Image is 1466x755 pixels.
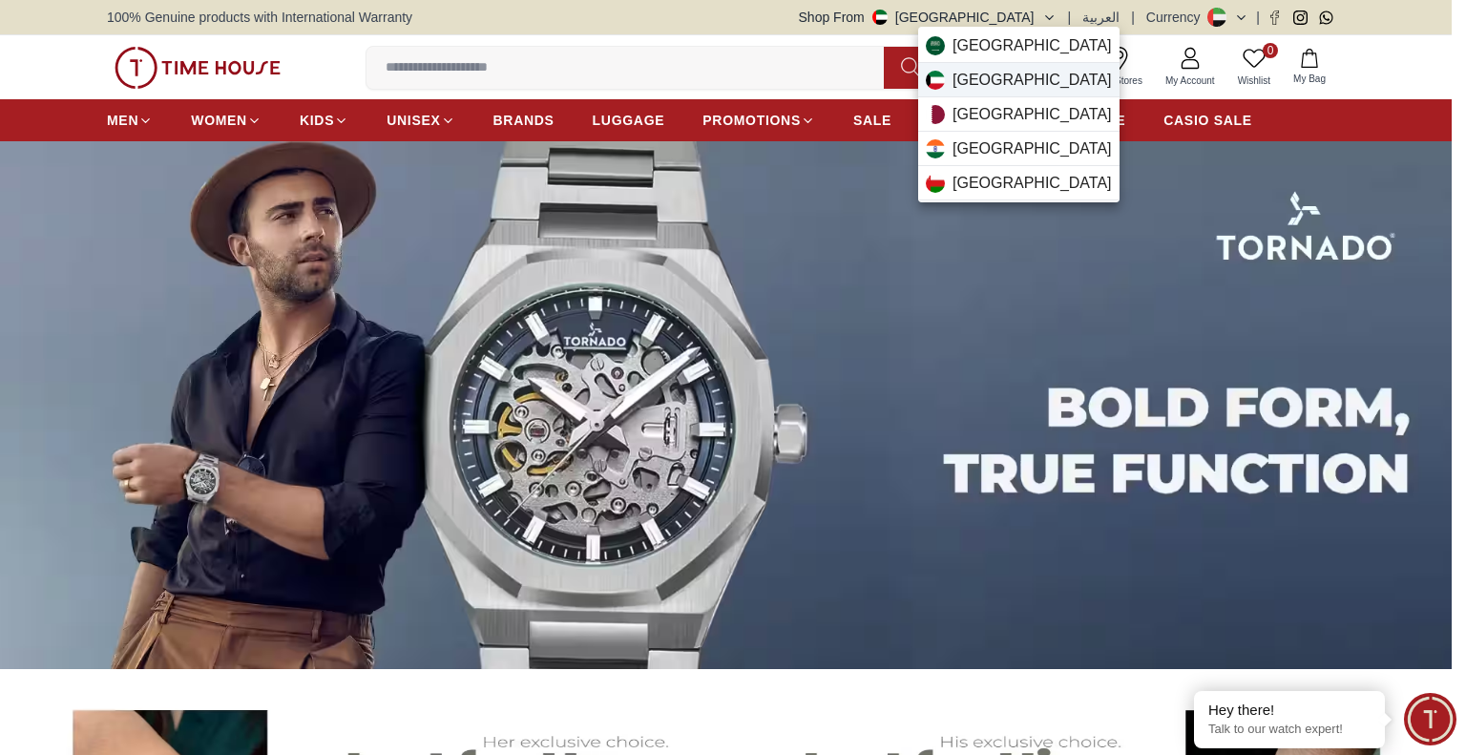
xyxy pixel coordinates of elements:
span: [GEOGRAPHIC_DATA] [953,103,1112,126]
img: Oman [926,174,945,193]
span: [GEOGRAPHIC_DATA] [953,172,1112,195]
span: [GEOGRAPHIC_DATA] [953,34,1112,57]
p: Talk to our watch expert! [1208,722,1371,738]
img: Qatar [926,105,945,124]
span: [GEOGRAPHIC_DATA] [953,69,1112,92]
img: Kuwait [926,71,945,90]
img: India [926,139,945,158]
span: [GEOGRAPHIC_DATA] [953,137,1112,160]
div: Chat Widget [1404,693,1456,745]
div: Hey there! [1208,701,1371,720]
img: Saudi Arabia [926,36,945,55]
